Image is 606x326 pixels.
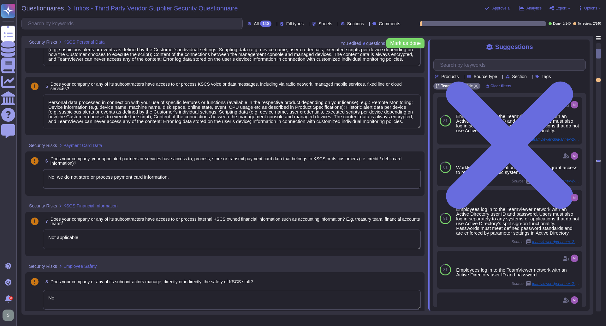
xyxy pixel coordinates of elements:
[29,264,57,268] span: Security Risks
[43,280,48,284] span: 8
[43,290,421,310] textarea: No
[25,18,242,29] input: Search by keywords
[9,296,13,300] div: 2
[379,22,400,26] span: Comments
[43,169,421,189] textarea: No, we do not store or process payment card information.
[443,217,447,220] span: 81
[63,204,118,208] span: KSCS Financial Information
[519,6,542,11] button: Analytics
[526,6,542,10] span: Analytics
[43,219,48,224] span: 7
[512,281,579,286] span: Source:
[29,204,57,208] span: Security Risks
[341,41,385,46] span: You edited question s
[50,156,401,166] span: Does your company, your appointed partners or services have access to, process, store or transmit...
[443,268,447,272] span: 81
[443,165,447,169] span: 81
[437,59,585,71] input: Search by keywords
[43,32,421,66] textarea: Personal data processed in connection with your use of specific features or functions (available ...
[63,264,97,268] span: Employee Safety
[485,6,511,11] button: Approve all
[571,194,578,201] img: user
[571,152,578,160] img: user
[456,268,579,277] div: Employees log in to the TeamViewer network with an Active Directory user ID and password.
[43,230,421,249] textarea: Not applicable
[50,82,402,91] span: Does your company or any of its subcontractors have access to or process KSCS voice or data messa...
[21,5,64,11] span: Questionnaires
[492,6,511,10] span: Approve all
[571,296,578,304] img: user
[29,143,57,148] span: Security Risks
[254,22,259,26] span: All
[593,22,601,25] span: 2 / 140
[286,22,304,26] span: Fill types
[532,282,579,286] span: teamviewer-dpa-annex-2-[PERSON_NAME]-en.pdf
[571,101,578,108] img: user
[1,308,18,322] button: user
[260,21,271,27] div: 140
[50,217,420,226] span: Does your company or any of its subcontractors have access to or process internal KSCS owned fina...
[63,143,102,148] span: Payment Card Data
[3,310,14,321] img: user
[584,6,597,10] span: Options
[362,41,365,46] b: 9
[63,40,105,44] span: KSCS Personal Data
[386,38,425,48] button: Mark as done
[50,279,253,284] span: Does your company or any of its subcontractors manage, directly or indirectly, the safety of KSCS...
[43,84,48,89] span: 5
[571,255,578,262] img: user
[563,22,571,25] span: 0 / 140
[43,159,48,163] span: 6
[553,22,561,25] span: Done:
[43,95,421,128] textarea: Personal data processed in connection with your use of specific features or functions (available ...
[578,22,592,25] span: To review:
[74,5,238,11] span: Infios - Third Party Vendor Supplier Security Questionnaire
[318,22,332,26] span: Sheets
[29,40,57,44] span: Security Risks
[347,22,364,26] span: Sections
[390,41,421,46] span: Mark as done
[555,6,567,10] span: Export
[443,119,447,123] span: 81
